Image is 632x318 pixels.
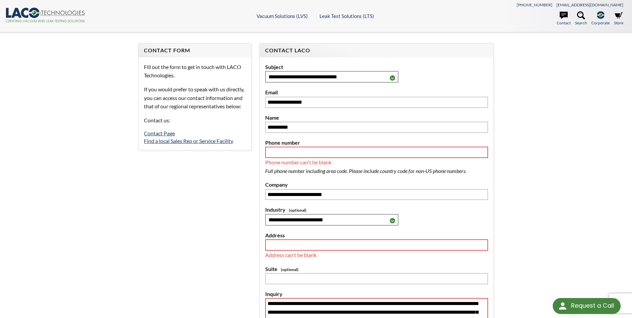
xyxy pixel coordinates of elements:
[144,116,246,125] p: Contact us:
[265,159,331,165] span: Phone number can't be blank
[265,290,488,298] label: Inquiry
[556,2,623,7] a: [EMAIL_ADDRESS][DOMAIN_NAME]
[265,88,488,97] label: Email
[265,63,488,71] label: Subject
[144,85,246,111] p: If you would prefer to speak with us directly, you can access our contact information and that of...
[144,130,175,136] a: Contact Page
[265,205,488,214] label: Industry
[257,13,308,19] a: Vacuum Solutions (LVS)
[144,138,233,144] a: Find a local Sales Rep or Service Facility
[517,2,552,7] a: [PHONE_NUMBER]
[575,11,587,26] a: Search
[265,47,488,54] h4: Contact LACO
[265,138,488,147] label: Phone number
[265,265,488,273] label: Suite
[571,298,614,313] div: Request a Call
[265,113,488,122] label: Name
[265,167,488,175] p: Full phone number including area code. Please include country code for non-US phone numbers.
[557,11,571,26] a: Contact
[319,13,374,19] a: Leak Test Solutions (LTS)
[553,298,621,314] div: Request a Call
[614,11,623,26] a: Store
[591,20,610,26] span: Corporate
[557,301,568,311] img: round button
[265,180,488,189] label: Company
[144,47,246,54] h4: Contact Form
[265,252,316,258] span: Address can't be blank
[265,231,488,240] label: Address
[144,63,246,80] p: Fill out the form to get in touch with LACO Technologies.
